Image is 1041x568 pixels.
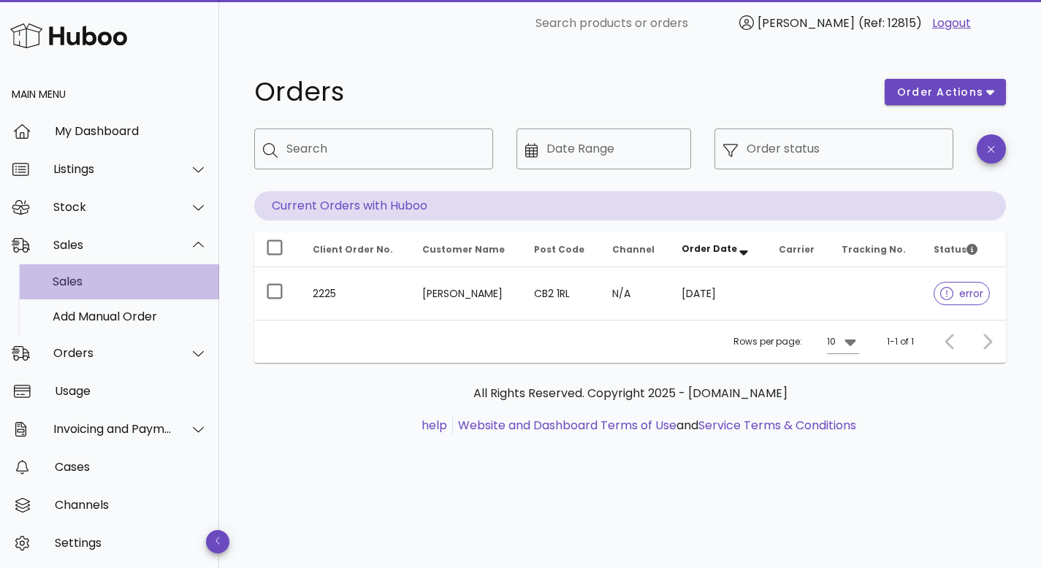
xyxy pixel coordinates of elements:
a: help [422,417,447,434]
img: Huboo Logo [10,20,127,51]
div: Settings [55,536,207,550]
li: and [453,417,856,434]
a: Logout [932,15,971,32]
th: Customer Name [411,232,522,267]
span: order actions [896,85,984,100]
span: Post Code [534,243,584,256]
span: Tracking No. [842,243,906,256]
td: [PERSON_NAME] [411,267,522,320]
th: Carrier [767,232,830,267]
td: 2225 [301,267,411,320]
p: All Rights Reserved. Copyright 2025 - [DOMAIN_NAME] [266,385,994,402]
div: Cases [55,460,207,474]
td: [DATE] [670,267,767,320]
div: Rows per page: [733,321,859,363]
span: [PERSON_NAME] [758,15,855,31]
div: 10 [827,335,836,348]
div: Listings [53,162,172,176]
div: Stock [53,200,172,214]
div: Usage [55,384,207,398]
span: error [940,288,983,299]
th: Channel [600,232,670,267]
th: Tracking No. [830,232,923,267]
th: Order Date: Sorted descending. Activate to remove sorting. [670,232,767,267]
div: Sales [53,275,207,288]
div: My Dashboard [55,124,207,138]
p: Current Orders with Huboo [254,191,1006,220]
div: 1-1 of 1 [887,335,914,348]
td: N/A [600,267,670,320]
div: Add Manual Order [53,310,207,323]
span: (Ref: 12815) [858,15,922,31]
div: Invoicing and Payments [53,422,172,436]
td: CB2 1RL [522,267,600,320]
span: Carrier [779,243,815,256]
div: Orders [53,346,172,360]
div: Sales [53,238,172,252]
div: Channels [55,498,207,512]
span: Channel [612,243,655,256]
a: Website and Dashboard Terms of Use [458,417,676,434]
span: Client Order No. [313,243,393,256]
span: Status [934,243,977,256]
span: Order Date [682,242,737,255]
th: Post Code [522,232,600,267]
h1: Orders [254,79,867,105]
th: Client Order No. [301,232,411,267]
th: Status [922,232,1006,267]
span: Customer Name [422,243,505,256]
button: order actions [885,79,1006,105]
a: Service Terms & Conditions [698,417,856,434]
div: 10Rows per page: [827,330,859,353]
